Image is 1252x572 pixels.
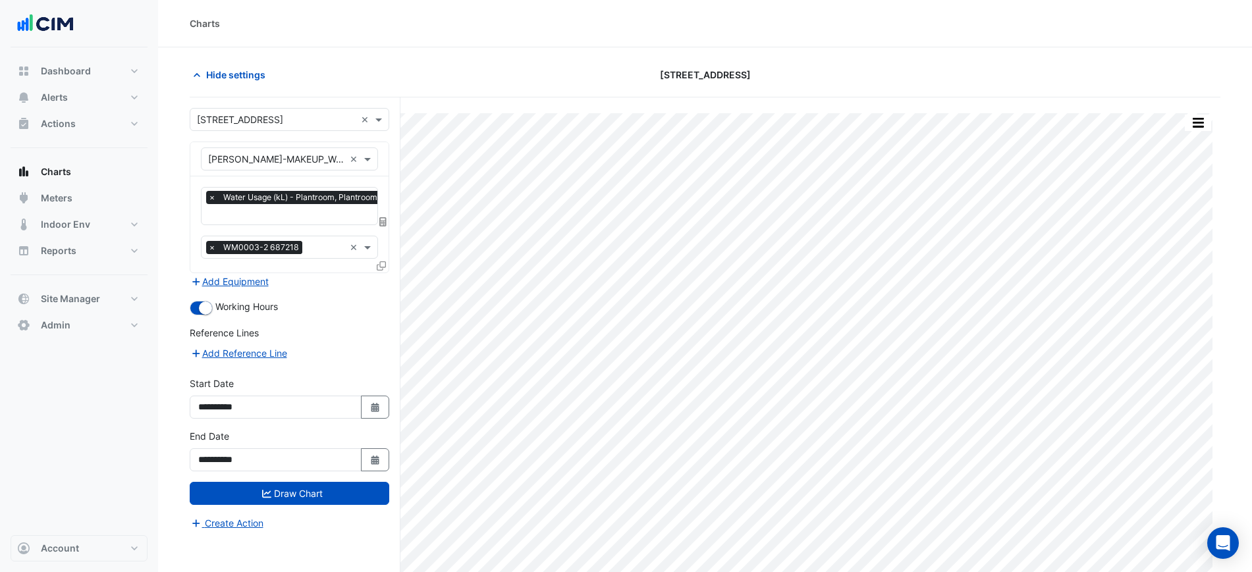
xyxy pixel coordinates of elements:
[190,63,274,86] button: Hide settings
[11,211,148,238] button: Indoor Env
[190,377,234,390] label: Start Date
[17,218,30,231] app-icon: Indoor Env
[17,65,30,78] app-icon: Dashboard
[206,241,218,254] span: ×
[369,402,381,413] fa-icon: Select Date
[377,216,389,227] span: Choose Function
[41,319,70,332] span: Admin
[41,244,76,257] span: Reports
[41,292,100,305] span: Site Manager
[11,159,148,185] button: Charts
[17,319,30,332] app-icon: Admin
[190,482,389,505] button: Draw Chart
[1207,527,1239,559] div: Open Intercom Messenger
[17,117,30,130] app-icon: Actions
[190,429,229,443] label: End Date
[11,58,148,84] button: Dashboard
[206,191,218,204] span: ×
[361,113,372,126] span: Clear
[41,65,91,78] span: Dashboard
[11,84,148,111] button: Alerts
[350,240,361,254] span: Clear
[17,244,30,257] app-icon: Reports
[190,326,259,340] label: Reference Lines
[190,274,269,289] button: Add Equipment
[16,11,75,37] img: Company Logo
[190,346,288,361] button: Add Reference Line
[1185,115,1211,131] button: More Options
[660,68,751,82] span: [STREET_ADDRESS]
[11,185,148,211] button: Meters
[41,192,72,205] span: Meters
[11,535,148,561] button: Account
[215,301,278,312] span: Working Hours
[17,165,30,178] app-icon: Charts
[190,16,220,30] div: Charts
[41,117,76,130] span: Actions
[17,292,30,305] app-icon: Site Manager
[41,542,79,555] span: Account
[17,91,30,104] app-icon: Alerts
[11,111,148,137] button: Actions
[11,286,148,312] button: Site Manager
[41,91,68,104] span: Alerts
[220,241,302,254] span: WM0003-2 687218
[350,152,361,166] span: Clear
[206,68,265,82] span: Hide settings
[11,238,148,264] button: Reports
[17,192,30,205] app-icon: Meters
[41,165,71,178] span: Charts
[377,260,386,271] span: Clone Favourites and Tasks from this Equipment to other Equipment
[220,191,381,204] span: Water Usage (kL) - Plantroom, Plantroom
[190,515,264,531] button: Create Action
[369,454,381,465] fa-icon: Select Date
[11,312,148,338] button: Admin
[41,218,90,231] span: Indoor Env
